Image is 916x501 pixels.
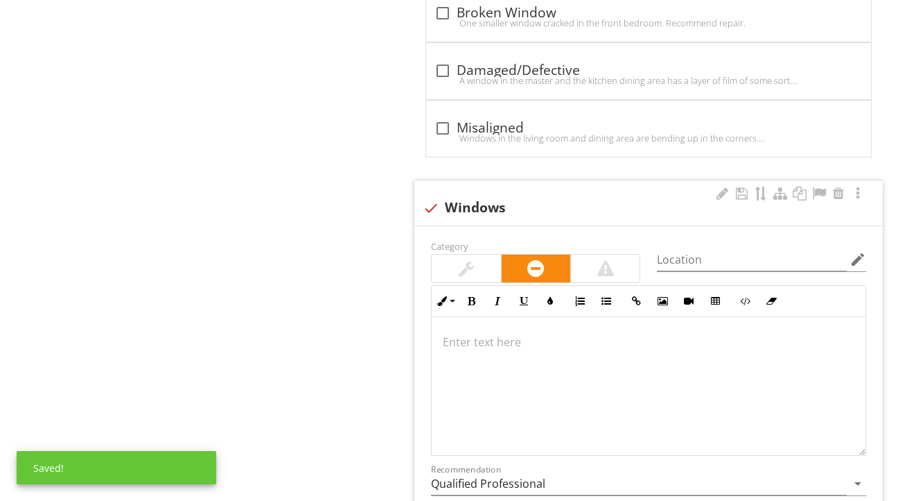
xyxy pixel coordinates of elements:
[434,75,863,86] div: A window in the master and the kitchen dining area has a layer of film of some sort. Windows have...
[537,288,563,314] button: Colors
[593,288,619,314] button: Unordered List
[511,288,537,314] button: Underline (⌘U)
[484,288,511,314] button: Italic (⌘I)
[432,288,458,314] button: Inline Style
[702,288,728,314] button: Insert Table
[458,288,484,314] button: Bold (⌘B)
[849,475,866,492] i: arrow_drop_down
[657,248,847,271] input: Location
[623,288,649,314] button: Insert Link (⌘K)
[649,288,676,314] button: Insert Image (⌘P)
[434,133,863,144] div: Windows in the living room and dining area are bending up in the corners. Recommend further evalu...
[849,251,866,268] i: edit
[431,473,847,495] input: Recommendation
[17,451,216,484] div: Saved!
[431,240,468,253] label: Category
[758,288,784,314] button: Clear Formatting
[676,288,702,314] button: Insert Video
[434,17,863,28] div: One smaller window cracked in the front bedroom. Recommend repair.
[732,288,758,314] button: Code View
[567,288,593,314] button: Ordered List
